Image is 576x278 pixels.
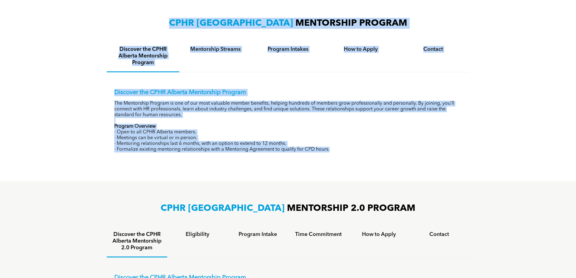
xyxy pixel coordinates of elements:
p: · Mentoring relationships last 6 months, with an option to extend to 12 months. [114,141,462,147]
h4: Mentorship Streams [185,46,246,53]
h4: How to Apply [330,46,392,53]
h4: Contact [402,46,464,53]
p: · Meetings can be virtual or in-person. [114,135,462,141]
span: CPHR [GEOGRAPHIC_DATA] [169,19,293,28]
span: MENTORSHIP 2.0 PROGRAM [287,204,415,213]
h4: Discover the CPHR Alberta Mentorship 2.0 Program [112,231,162,251]
h4: Time Commitment [294,231,343,238]
h4: Contact [415,231,464,238]
p: · Open to all CPHR Alberta members. [114,129,462,135]
h4: Eligibility [173,231,222,238]
p: Discover the CPHR Alberta Mentorship Program [114,89,462,96]
strong: Program Overview [114,124,156,129]
p: The Mentorship Program is one of our most valuable member benefits, helping hundreds of members g... [114,101,462,118]
h4: Program Intakes [257,46,319,53]
p: · Formalize existing mentoring relationships with a Mentoring Agreement to qualify for CPD hours. [114,147,462,152]
span: CPHR [GEOGRAPHIC_DATA] [161,204,285,213]
h4: How to Apply [354,231,404,238]
span: MENTORSHIP PROGRAM [295,19,407,28]
h4: Discover the CPHR Alberta Mentorship Program [112,46,174,66]
h4: Program Intake [233,231,283,238]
